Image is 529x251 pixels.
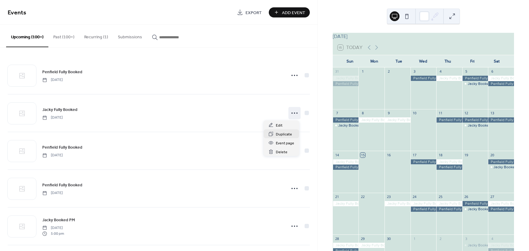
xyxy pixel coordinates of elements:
[462,76,488,81] div: Penfield Fully Booked
[488,207,514,212] div: Penfield Fully Booked
[462,201,488,206] div: Penfield Fully Booked
[385,117,411,123] div: Jacky Fully Booked
[411,159,437,165] div: Penfield Fully Booked
[462,117,488,123] div: Penfield Fully Booked
[488,117,514,123] div: Penfield Fully Booked
[42,68,82,75] a: Penfield Fully Booked
[79,25,113,47] button: Recurring (1)
[333,201,359,206] div: Jacky Fully Booked
[6,25,48,47] button: Upcoming (100+)
[42,182,82,188] span: Penfield Fully Booked
[42,77,63,83] span: [DATE]
[438,111,443,116] div: 11
[333,159,359,165] div: Jacky Fully Booked
[438,69,443,74] div: 4
[490,111,494,116] div: 13
[333,81,359,86] div: Penfield Fully Booked
[412,111,417,116] div: 10
[42,216,75,223] a: Jacky Booked PM
[42,107,77,113] span: Jacky Fully Booked
[276,131,292,138] span: Duplicate
[438,153,443,157] div: 18
[412,69,417,74] div: 3
[464,153,469,157] div: 19
[42,144,82,151] a: Penfield Fully Booked
[412,153,417,157] div: 17
[488,201,514,206] div: Jacky Fully Booked
[412,195,417,199] div: 24
[436,117,462,123] div: Penfield Fully Booked
[113,25,147,47] button: Submissions
[387,55,411,67] div: Tue
[333,165,359,170] div: Penfield Fully Booked
[360,153,365,157] div: 15
[464,111,469,116] div: 12
[42,217,75,223] span: Jacky Booked PM
[386,236,391,241] div: 30
[386,153,391,157] div: 16
[360,236,365,241] div: 29
[333,33,514,40] div: [DATE]
[490,195,494,199] div: 27
[358,117,385,123] div: Jacky Fully Booked
[282,10,305,16] span: Add Event
[436,207,462,212] div: Penfield Fully Booked
[436,159,462,165] div: Jacky Fully Booked
[436,55,460,67] div: Thu
[462,123,488,128] div: Jacky Booked PM
[488,159,514,165] div: Penfield Fully Booked
[333,76,359,81] div: Jacky Fully Booked
[232,7,266,17] a: Export
[276,140,294,146] span: Event page
[462,81,488,86] div: Jacky Booked PM
[386,111,391,116] div: 9
[42,153,63,158] span: [DATE]
[490,236,494,241] div: 4
[488,81,514,86] div: Penfield Fully Booked
[276,122,283,129] span: Edit
[411,76,437,81] div: Penfield Fully Booked
[436,165,462,170] div: Penfield Fully Booked
[488,165,514,170] div: Jacky Booked PM
[493,165,523,170] div: Jacky Booked PM
[485,55,509,67] div: Sat
[269,7,310,17] button: Add Event
[436,201,462,206] div: Jacky Fully Booked
[42,69,82,75] span: Penfield Fully Booked
[358,243,385,248] div: Jacky Fully Booked
[362,55,387,67] div: Mon
[385,201,411,206] div: Jacky Fully Booked
[490,153,494,157] div: 20
[411,55,436,67] div: Wed
[462,207,488,212] div: Jacky Booked PM
[42,225,64,231] span: [DATE]
[462,243,488,248] div: Jacky Booked PM
[464,69,469,74] div: 5
[464,195,469,199] div: 26
[42,115,63,120] span: [DATE]
[468,243,497,248] div: Jacky Booked PM
[460,55,485,67] div: Fri
[360,111,365,116] div: 8
[338,123,368,128] div: Jacky Booked PM
[386,69,391,74] div: 2
[411,207,437,212] div: Penfield Fully Booked
[276,149,287,155] span: Delete
[468,123,497,128] div: Jacky Booked PM
[333,243,359,248] div: Jacky Fully Booked
[490,69,494,74] div: 6
[338,55,362,67] div: Sun
[411,201,437,206] div: Jacky Fully Booked
[335,69,339,74] div: 31
[335,195,339,199] div: 21
[438,236,443,241] div: 2
[360,195,365,199] div: 22
[335,153,339,157] div: 14
[335,111,339,116] div: 7
[333,117,359,123] div: Penfield Fully Booked
[42,231,64,236] span: 5:00 pm
[42,190,63,196] span: [DATE]
[438,195,443,199] div: 25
